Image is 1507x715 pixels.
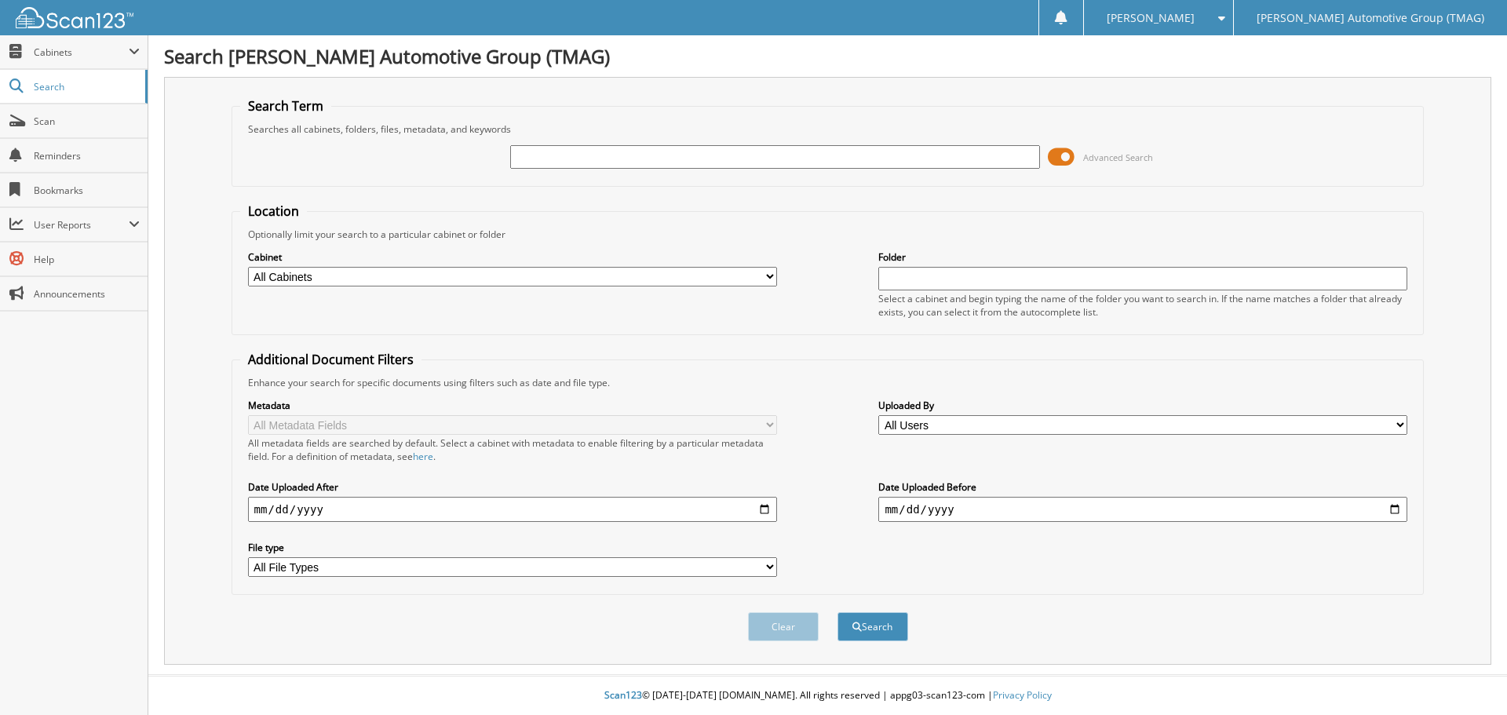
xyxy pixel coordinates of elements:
label: Folder [878,250,1407,264]
span: Help [34,253,140,266]
span: Advanced Search [1083,151,1153,163]
h1: Search [PERSON_NAME] Automotive Group (TMAG) [164,43,1491,69]
a: Privacy Policy [993,688,1052,702]
label: Date Uploaded Before [878,480,1407,494]
label: File type [248,541,777,554]
input: end [878,497,1407,522]
span: [PERSON_NAME] Automotive Group (TMAG) [1257,13,1484,23]
button: Search [837,612,908,641]
span: Reminders [34,149,140,162]
div: Select a cabinet and begin typing the name of the folder you want to search in. If the name match... [878,292,1407,319]
div: Searches all cabinets, folders, files, metadata, and keywords [240,122,1416,136]
img: scan123-logo-white.svg [16,7,133,28]
span: Search [34,80,137,93]
div: Enhance your search for specific documents using filters such as date and file type. [240,376,1416,389]
span: Cabinets [34,46,129,59]
div: Optionally limit your search to a particular cabinet or folder [240,228,1416,241]
span: Bookmarks [34,184,140,197]
span: Scan [34,115,140,128]
label: Cabinet [248,250,777,264]
legend: Additional Document Filters [240,351,421,368]
input: start [248,497,777,522]
span: [PERSON_NAME] [1107,13,1195,23]
span: Scan123 [604,688,642,702]
span: User Reports [34,218,129,232]
button: Clear [748,612,819,641]
div: © [DATE]-[DATE] [DOMAIN_NAME]. All rights reserved | appg03-scan123-com | [148,677,1507,715]
label: Metadata [248,399,777,412]
a: here [413,450,433,463]
div: All metadata fields are searched by default. Select a cabinet with metadata to enable filtering b... [248,436,777,463]
legend: Location [240,202,307,220]
span: Announcements [34,287,140,301]
label: Date Uploaded After [248,480,777,494]
label: Uploaded By [878,399,1407,412]
legend: Search Term [240,97,331,115]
